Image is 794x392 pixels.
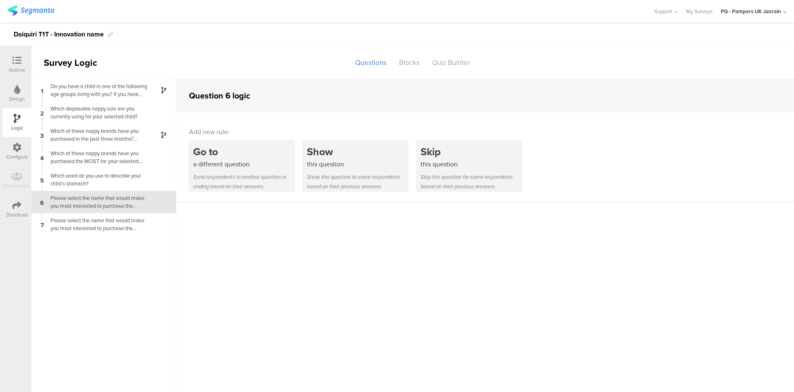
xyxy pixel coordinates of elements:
div: Which word do you use to describe your child’s stomach? [45,172,149,188]
div: Daiquiri T1T - Innovation name [14,28,104,41]
span: 4 [40,153,44,162]
span: 5 [40,175,44,184]
div: Skip this question for some respondents based on their previous answers. [421,172,522,191]
div: Send respondents to another question or ending based on their answers. [193,172,294,191]
div: Logic [11,124,23,132]
div: Blocks [393,55,426,70]
div: Skip [421,144,522,159]
span: 2 [40,108,44,117]
div: Design [9,95,25,103]
div: Configure [6,153,28,161]
img: segmanta logo [7,5,54,16]
div: this question [421,159,522,169]
div: Which of these nappy brands have you purchased the MOST for your selected child in the past three... [45,149,149,165]
div: Please select the name that would make you most interested to purchase the product with the shown... [45,194,149,210]
span: Support [654,7,672,15]
span: 6 [40,197,44,207]
div: Do you have a child in one of the following age groups living with you? If you have more than one... [45,82,149,98]
div: Quiz Builder [426,55,476,70]
div: Distribute [6,211,28,219]
div: PG - Pampers UK Janrain [721,7,781,15]
div: Question 6 logic [189,89,250,102]
div: Questions [349,55,393,70]
div: Go to [193,144,294,159]
div: Which of these nappy brands have you purchased in the past three months? Select all that apply [45,127,149,143]
div: Add new rule: [189,127,782,137]
div: this question [307,159,408,169]
div: Show this question to some respondents based on their previous answers. [307,172,408,191]
div: Survey Logic [31,56,127,70]
div: Which disposable nappy size are you currently using for your selected child? [45,105,149,120]
div: Show [307,144,408,159]
span: 7 [41,220,44,229]
span: 1 [41,86,43,95]
div: a different question [193,159,294,169]
div: Outline [9,66,25,74]
span: 3 [40,130,44,139]
div: Please select the name that would make you most interested to purchase the product with the shown... [45,216,149,232]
